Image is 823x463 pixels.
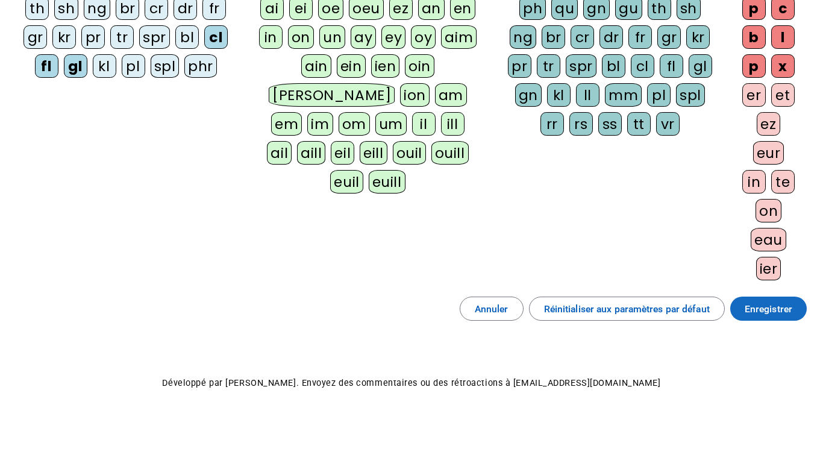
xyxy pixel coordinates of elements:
[93,54,116,78] div: kl
[441,112,465,136] div: ill
[657,25,681,49] div: gr
[267,141,292,165] div: ail
[52,25,76,49] div: kr
[405,54,434,78] div: oin
[628,25,652,49] div: fr
[576,83,599,107] div: ll
[369,170,405,194] div: euill
[544,301,710,317] span: Réinitialiser aux paramètres par défaut
[184,54,217,78] div: phr
[297,141,325,165] div: aill
[393,141,426,165] div: ouil
[412,112,436,136] div: il
[319,25,345,49] div: un
[375,112,407,136] div: um
[686,25,710,49] div: kr
[676,83,705,107] div: spl
[301,54,331,78] div: ain
[515,83,542,107] div: gn
[771,170,795,194] div: te
[771,25,795,49] div: l
[441,25,477,49] div: aim
[742,54,766,78] div: p
[400,83,430,107] div: ion
[542,25,565,49] div: br
[411,25,436,49] div: oy
[547,83,571,107] div: kl
[756,257,781,280] div: ier
[337,54,366,78] div: ein
[330,170,363,194] div: euil
[730,297,807,321] button: Enregistrer
[627,112,651,136] div: tt
[605,83,642,107] div: mm
[288,25,314,49] div: on
[508,54,531,78] div: pr
[510,25,536,49] div: ng
[599,25,623,49] div: dr
[271,112,302,136] div: em
[756,199,781,222] div: on
[757,112,780,136] div: ez
[689,54,712,78] div: gl
[647,83,671,107] div: pl
[64,54,87,78] div: gl
[771,83,795,107] div: et
[631,54,654,78] div: cl
[259,25,283,49] div: in
[175,25,199,49] div: bl
[529,297,725,321] button: Réinitialiser aux paramètres par défaut
[660,54,683,78] div: fl
[122,54,145,78] div: pl
[475,301,509,317] span: Annuler
[11,375,812,391] p: Développé par [PERSON_NAME]. Envoyez des commentaires ou des rétroactions à [EMAIL_ADDRESS][DOMAI...
[745,301,792,317] span: Enregistrer
[81,25,105,49] div: pr
[435,83,467,107] div: am
[751,228,786,251] div: eau
[656,112,680,136] div: vr
[742,83,766,107] div: er
[269,83,395,107] div: [PERSON_NAME]
[360,141,387,165] div: eill
[381,25,405,49] div: ey
[537,54,560,78] div: tr
[431,141,469,165] div: ouill
[742,25,766,49] div: b
[569,112,593,136] div: rs
[742,170,766,194] div: in
[35,54,58,78] div: fl
[566,54,596,78] div: spr
[602,54,625,78] div: bl
[151,54,180,78] div: spl
[110,25,134,49] div: tr
[339,112,370,136] div: om
[753,141,784,165] div: eur
[351,25,376,49] div: ay
[204,25,228,49] div: cl
[371,54,400,78] div: ien
[307,112,333,136] div: im
[571,25,594,49] div: cr
[460,297,524,321] button: Annuler
[771,54,795,78] div: x
[598,112,622,136] div: ss
[540,112,564,136] div: rr
[139,25,170,49] div: spr
[331,141,354,165] div: eil
[23,25,47,49] div: gr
